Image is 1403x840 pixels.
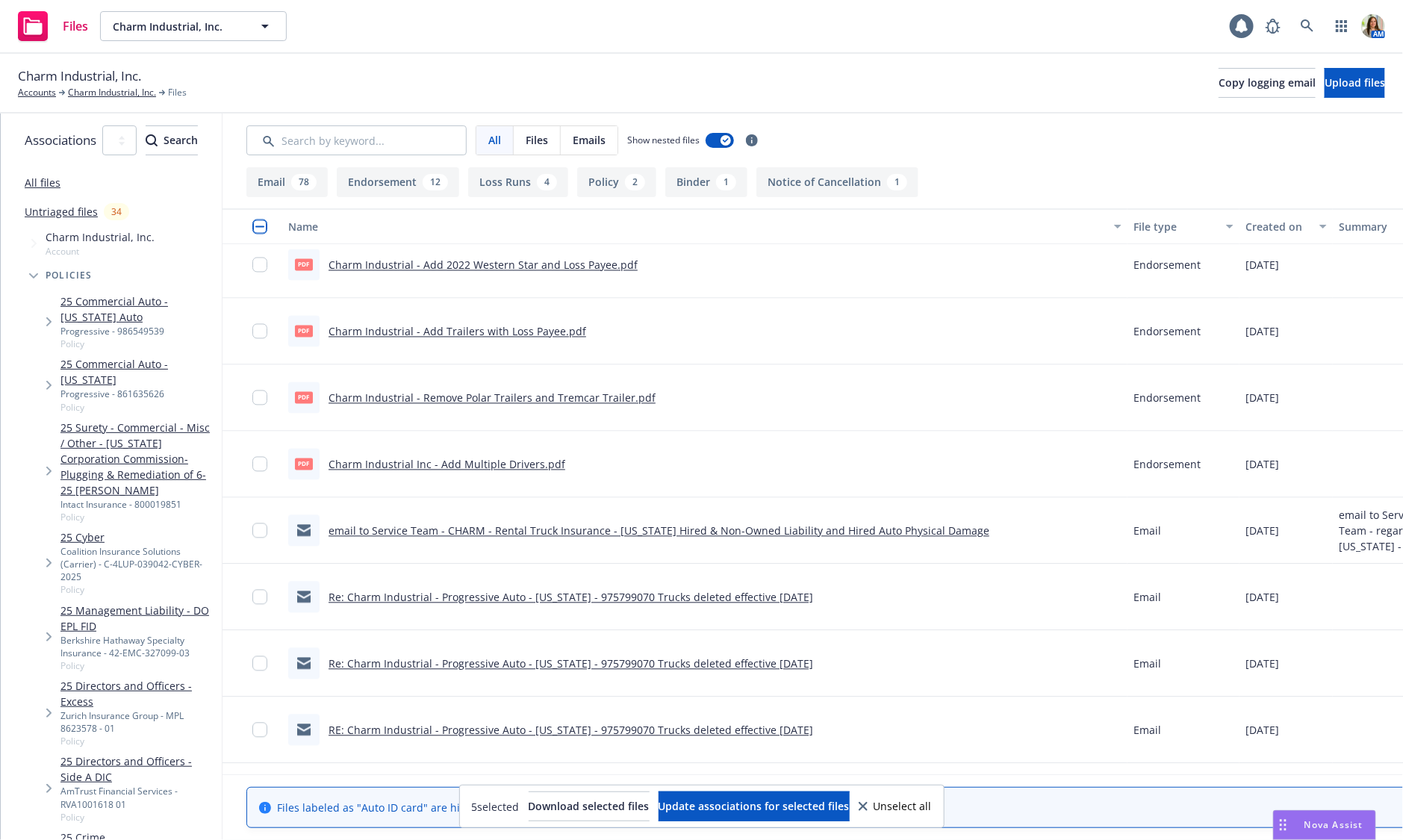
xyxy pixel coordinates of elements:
[252,523,267,538] input: Toggle Row Selected
[168,86,187,99] span: Files
[573,132,606,148] span: Emails
[488,132,501,148] span: All
[659,791,850,821] button: Update associations for selected files
[625,174,645,190] div: 2
[1245,258,1279,273] span: [DATE]
[282,209,1127,245] button: Name
[756,167,918,197] button: Notice of Cancellation
[252,220,267,234] input: Select all
[1133,391,1201,406] span: Endorsement
[25,131,96,150] span: Associations
[68,86,156,99] a: Charm Industrial, Inc.
[1361,14,1385,38] img: photo
[60,498,216,511] div: Intact Insurance - 800019851
[329,391,656,405] a: Charm Industrial - Remove Polar Trailers and Tremcar Trailer.pdf
[529,791,650,821] button: Download selected files
[60,785,216,810] div: AmTrust Financial Services - RVA1001618 01
[60,388,216,400] div: Progressive - 861635626
[60,337,216,350] span: Policy
[1239,209,1333,245] button: Created on
[60,511,216,523] span: Policy
[60,659,216,672] span: Policy
[113,19,242,34] span: Charm Industrial, Inc.
[329,325,586,339] a: Charm Industrial - Add Trailers with Loss Payee.pdf
[60,709,216,735] div: Zurich Insurance Group - MPL 8623578 - 01
[60,735,216,747] span: Policy
[46,229,155,245] span: Charm Industrial, Inc.
[859,791,932,821] button: Unselect all
[1325,68,1385,98] button: Upload files
[60,545,216,583] div: Coalition Insurance Solutions (Carrier) - C-4LUP-039042-CYBER-2025
[146,126,198,155] div: Search
[874,801,932,812] span: Unselect all
[1133,457,1201,473] span: Endorsement
[18,66,141,86] span: Charm Industrial, Inc.
[1327,11,1357,41] a: Switch app
[1258,11,1288,41] a: Report a Bug
[295,326,313,337] span: pdf
[60,811,216,824] span: Policy
[1245,324,1279,340] span: [DATE]
[46,245,155,258] span: Account
[60,753,216,785] a: 25 Directors and Officers - Side A DIC
[1133,590,1161,606] span: Email
[295,259,313,270] span: pdf
[1245,523,1279,539] span: [DATE]
[1133,220,1217,235] div: File type
[1133,723,1161,738] span: Email
[329,258,638,273] a: Charm Industrial - Add 2022 Western Star and Loss Payee.pdf
[1219,68,1316,98] button: Copy logging email
[60,603,216,634] a: 25 Management Liability - DO EPL FID
[1133,523,1161,539] span: Email
[295,458,313,470] span: pdf
[60,678,216,709] a: 25 Directors and Officers - Excess
[1245,723,1279,738] span: [DATE]
[60,583,216,596] span: Policy
[472,799,520,815] span: 5 selected
[1219,75,1316,90] span: Copy logging email
[529,799,650,813] span: Download selected files
[1245,220,1310,235] div: Created on
[100,11,287,41] button: Charm Industrial, Inc.
[25,204,98,220] a: Untriaged files
[295,392,313,403] span: pdf
[12,5,94,47] a: Files
[63,20,88,32] span: Files
[1245,457,1279,473] span: [DATE]
[246,125,467,155] input: Search by keyword...
[252,324,267,339] input: Toggle Row Selected
[1133,324,1201,340] span: Endorsement
[1245,391,1279,406] span: [DATE]
[60,634,216,659] div: Berkshire Hathaway Specialty Insurance - 42-EMC-327099-03
[252,258,267,273] input: Toggle Row Selected
[468,167,568,197] button: Loss Runs
[1325,75,1385,90] span: Upload files
[18,86,56,99] a: Accounts
[60,529,216,545] a: 25 Cyber
[659,799,850,813] span: Update associations for selected files
[246,167,328,197] button: Email
[1133,258,1201,273] span: Endorsement
[577,167,656,197] button: Policy
[1292,11,1322,41] a: Search
[252,391,267,405] input: Toggle Row Selected
[329,524,989,538] a: email to Service Team - CHARM - Rental Truck Insurance - [US_STATE] Hired & Non-Owned Liability a...
[526,132,548,148] span: Files
[60,293,216,325] a: 25 Commercial Auto - [US_STATE] Auto
[1127,209,1239,245] button: File type
[329,591,813,605] a: Re: Charm Industrial - Progressive Auto - [US_STATE] - 975799070 Trucks deleted effective [DATE]
[291,174,317,190] div: 78
[716,174,736,190] div: 1
[60,356,216,388] a: 25 Commercial Auto - [US_STATE]
[1245,590,1279,606] span: [DATE]
[252,457,267,472] input: Toggle Row Selected
[25,175,60,190] a: All files
[46,271,93,280] span: Policies
[329,724,813,738] a: RE: Charm Industrial - Progressive Auto - [US_STATE] - 975799070 Trucks deleted effective [DATE]
[337,167,459,197] button: Endorsement
[1133,656,1161,672] span: Email
[60,420,216,498] a: 25 Surety - Commercial - Misc / Other - [US_STATE] Corporation Commission-Plugging & Remediation ...
[104,203,129,220] div: 34
[665,167,747,197] button: Binder
[1304,818,1363,831] span: Nova Assist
